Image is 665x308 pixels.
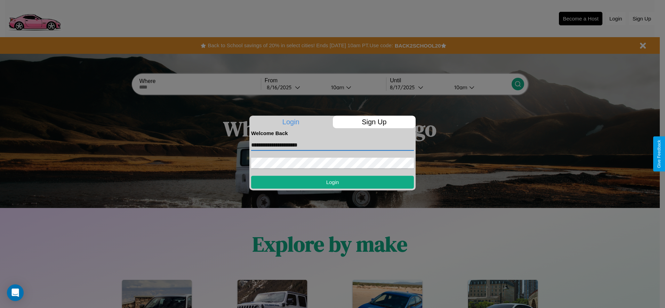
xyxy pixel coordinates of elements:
[249,116,332,128] p: Login
[251,176,414,189] button: Login
[657,140,662,168] div: Give Feedback
[333,116,416,128] p: Sign Up
[7,284,24,301] div: Open Intercom Messenger
[251,130,414,136] h4: Welcome Back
